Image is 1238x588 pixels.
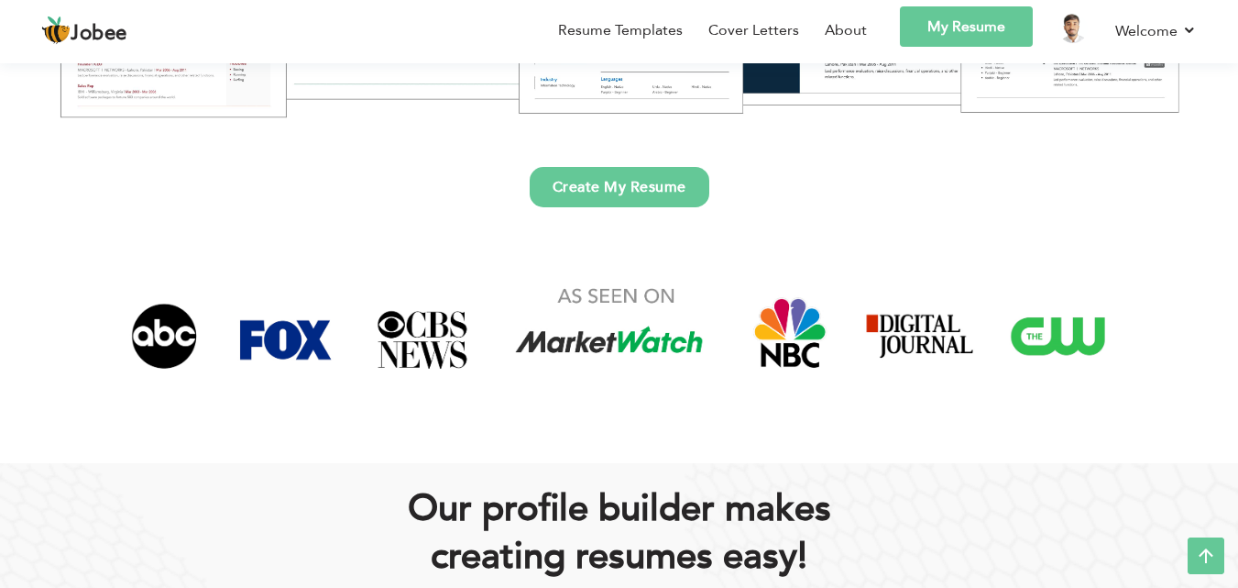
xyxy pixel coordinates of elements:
[71,24,127,44] span: Jobee
[125,485,1114,581] h2: Our proﬁle builder makes creating resumes easy!
[558,19,683,41] a: Resume Templates
[900,6,1033,47] a: My Resume
[41,16,71,45] img: jobee.io
[1115,19,1197,42] a: Welcome
[825,19,867,41] a: About
[41,16,127,45] a: Jobee
[530,167,709,207] a: Create My Resume
[1058,14,1088,43] img: Profile Img
[708,19,799,41] a: Cover Letters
